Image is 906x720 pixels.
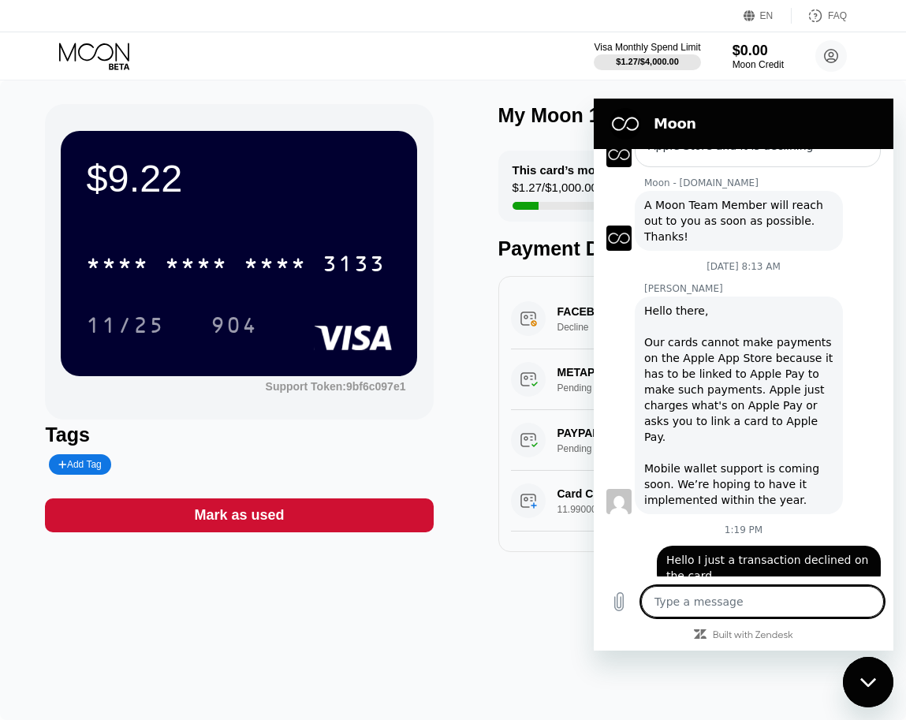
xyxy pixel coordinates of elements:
[843,657,893,707] iframe: Button to launch messaging window, conversation in progress
[199,305,270,345] div: 904
[58,459,101,470] div: Add Tag
[594,42,700,53] div: Visa Monthly Spend Limit
[828,10,847,21] div: FAQ
[86,315,165,340] div: 11/25
[733,43,784,70] div: $0.00Moon Credit
[594,99,893,651] iframe: Messaging window
[733,59,784,70] div: Moon Credit
[733,43,784,59] div: $0.00
[513,181,598,202] div: $1.27 / $1,000.00
[194,506,284,524] div: Mark as used
[760,10,774,21] div: EN
[211,315,258,340] div: 904
[498,104,724,127] div: My Moon 1X Visa® Card
[266,380,406,393] div: Support Token: 9bf6c097e1
[74,305,177,345] div: 11/25
[498,237,886,260] div: Payment Details
[86,156,392,200] div: $9.22
[744,8,792,24] div: EN
[266,380,406,393] div: Support Token:9bf6c097e1
[45,423,433,446] div: Tags
[513,163,651,177] div: This card’s monthly limit
[594,42,700,70] div: Visa Monthly Spend Limit$1.27/$4,000.00
[49,454,110,475] div: Add Tag
[616,57,679,66] div: $1.27 / $4,000.00
[323,253,386,278] div: 3133
[792,8,847,24] div: FAQ
[45,498,433,532] div: Mark as used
